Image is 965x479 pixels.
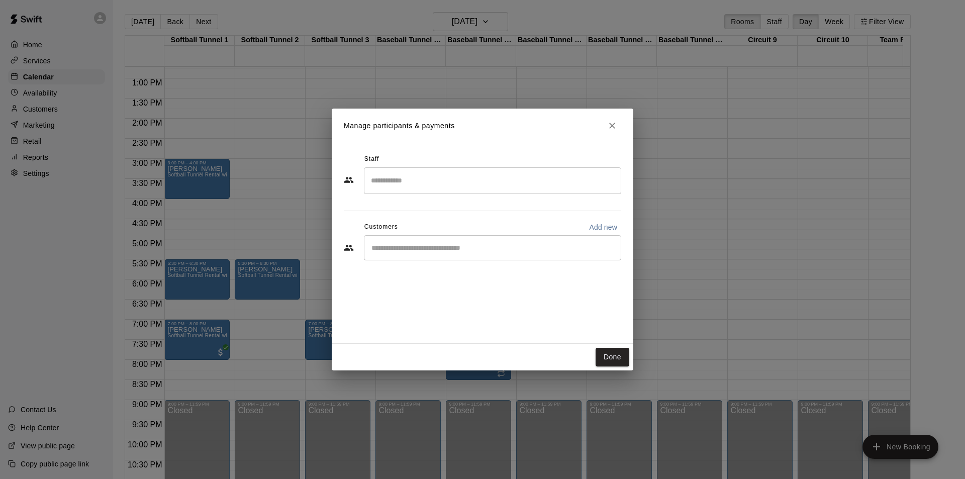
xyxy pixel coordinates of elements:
[596,348,629,366] button: Done
[603,117,621,135] button: Close
[364,167,621,194] div: Search staff
[589,222,617,232] p: Add new
[364,235,621,260] div: Start typing to search customers...
[344,175,354,185] svg: Staff
[585,219,621,235] button: Add new
[364,151,379,167] span: Staff
[344,243,354,253] svg: Customers
[344,121,455,131] p: Manage participants & payments
[364,219,398,235] span: Customers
